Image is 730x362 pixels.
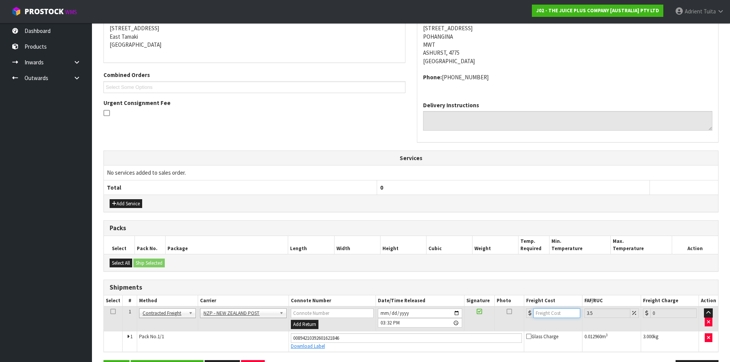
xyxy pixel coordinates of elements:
th: Weight [472,236,518,254]
input: Freight Cost [533,308,580,318]
span: 1 [129,308,131,315]
input: Freight Charge [650,308,697,318]
input: Connote Number [291,308,374,318]
input: Connote Number [291,333,522,343]
label: Delivery Instructions [423,101,479,109]
th: Total [104,180,377,195]
img: cube-alt.png [11,7,21,16]
button: Add Service [110,199,142,208]
th: Connote Number [289,295,376,306]
th: Select [104,236,135,254]
th: Width [334,236,380,254]
span: ProStock [25,7,64,16]
td: m [582,331,641,352]
h3: Shipments [110,284,712,291]
span: Contracted Freight [143,309,185,318]
td: No services added to sales order. [104,165,718,180]
th: Pack No. [135,236,165,254]
strong: CONTRACT WAREHOUSING & LOGISTICS [110,16,213,24]
h3: Packs [110,224,712,232]
span: 0.012960 [584,333,602,340]
span: 1 [130,333,133,340]
strong: J02 - THE JUICE PLUS COMPANY [AUSTRALIA] PTY LTD [536,7,659,14]
a: Download Label [291,343,325,349]
th: Signature [464,295,494,306]
button: Select All [110,259,132,268]
th: Min. Temperature [549,236,610,254]
th: Carrier [198,295,289,306]
th: Max. Temperature [610,236,672,254]
th: Services [104,151,718,165]
small: WMS [65,8,77,16]
label: Combined Orders [103,71,150,79]
th: Package [165,236,288,254]
th: Date/Time Released [376,295,464,306]
span: Glass Charge [526,333,558,340]
button: Add Return [291,320,318,329]
span: NZP - NEW ZEALAND POST [203,309,276,318]
span: 3.000 [643,333,653,340]
label: Urgent Consignment Fee [103,99,171,107]
td: kg [641,331,699,352]
th: FAF/RUC [582,295,641,306]
span: 1/1 [157,333,164,340]
span: Tuita [704,8,716,15]
th: Cubic [427,236,472,254]
th: Freight Charge [641,295,699,306]
strong: phone [423,74,442,81]
th: # [123,295,137,306]
span: 0 [380,184,383,191]
th: Length [288,236,334,254]
strong: [PERSON_NAME] [423,16,467,24]
th: Temp. Required [518,236,549,254]
address: [PHONE_NUMBER] [423,73,713,81]
a: J02 - THE JUICE PLUS COMPANY [AUSTRALIA] PTY LTD [532,5,663,17]
th: Select [104,295,123,306]
th: Action [699,295,718,306]
address: [STREET_ADDRESS] POHANGINA MWT ASHURST, 4775 [GEOGRAPHIC_DATA] [423,16,713,66]
input: Freight Adjustment [584,308,630,318]
td: Pack No. [137,331,289,352]
address: [STREET_ADDRESS] East Tamaki [GEOGRAPHIC_DATA] [110,16,399,49]
button: Ship Selected [133,259,165,268]
th: Height [380,236,426,254]
th: Action [672,236,718,254]
span: Adrient [685,8,702,15]
sup: 3 [606,333,608,337]
th: Photo [495,295,524,306]
th: Freight Cost [524,295,582,306]
th: Method [137,295,198,306]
